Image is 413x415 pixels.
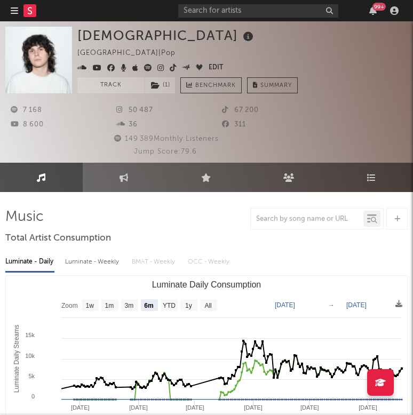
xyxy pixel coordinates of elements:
[116,107,153,114] span: 50 487
[125,302,134,309] text: 3m
[61,302,78,309] text: Zoom
[144,302,153,309] text: 6m
[113,135,219,142] span: 149 389 Monthly Listeners
[372,3,386,11] div: 99 +
[25,353,35,359] text: 10k
[152,280,261,289] text: Luminate Daily Consumption
[186,404,204,411] text: [DATE]
[31,393,35,400] text: 0
[5,232,111,245] span: Total Artist Consumption
[77,27,256,44] div: [DEMOGRAPHIC_DATA]
[105,302,114,309] text: 1m
[134,148,197,155] span: Jump Score: 79.6
[222,107,259,114] span: 67 200
[346,301,367,309] text: [DATE]
[247,77,298,93] button: Summary
[222,121,246,128] span: 311
[163,302,176,309] text: YTD
[129,404,148,411] text: [DATE]
[328,301,335,309] text: →
[300,404,319,411] text: [DATE]
[204,302,211,309] text: All
[195,79,236,92] span: Benchmark
[71,404,90,411] text: [DATE]
[77,47,188,60] div: [GEOGRAPHIC_DATA] | Pop
[251,215,363,224] input: Search by song name or URL
[86,302,94,309] text: 1w
[116,121,138,128] span: 36
[25,332,35,338] text: 15k
[28,373,35,379] text: 5k
[178,4,338,18] input: Search for artists
[145,77,175,93] button: (1)
[65,253,121,271] div: Luminate - Weekly
[11,121,44,128] span: 8 600
[369,6,377,15] button: 99+
[244,404,263,411] text: [DATE]
[5,253,54,271] div: Luminate - Daily
[180,77,242,93] a: Benchmark
[260,83,292,89] span: Summary
[209,62,223,75] button: Edit
[11,107,42,114] span: 7 168
[144,77,176,93] span: ( 1 )
[275,301,295,309] text: [DATE]
[185,302,192,309] text: 1y
[359,404,377,411] text: [DATE]
[77,77,144,93] button: Track
[13,325,20,393] text: Luminate Daily Streams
